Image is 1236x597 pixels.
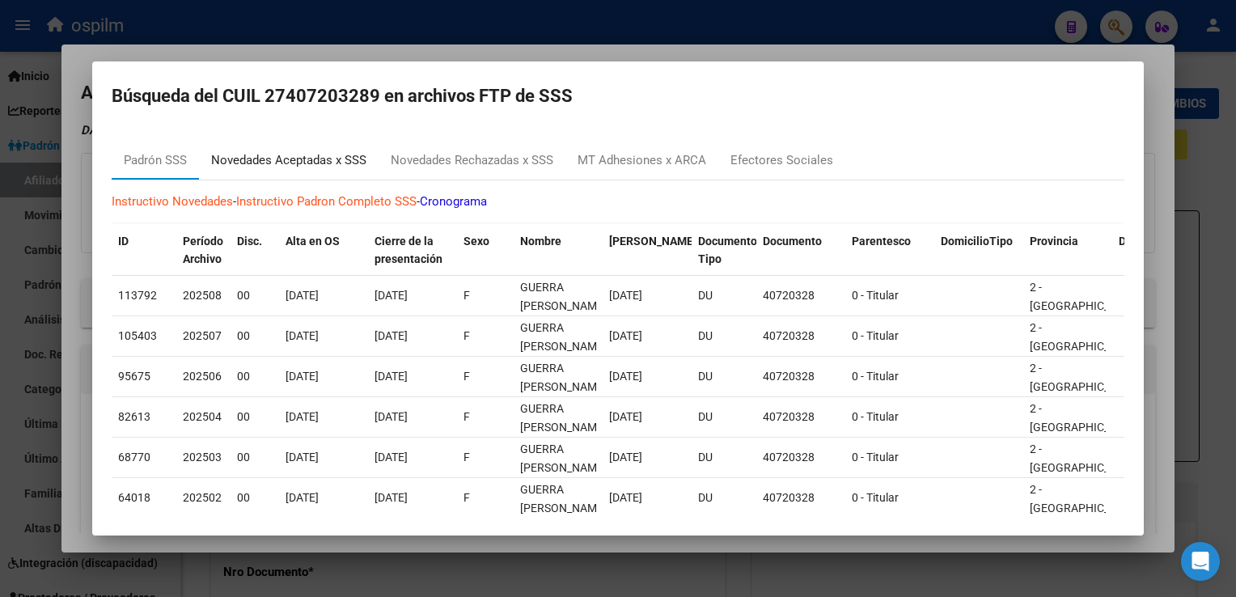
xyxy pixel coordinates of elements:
[763,408,839,426] div: 40720328
[520,321,607,353] span: GUERRA ELIANA MACARENA
[763,489,839,507] div: 40720328
[112,81,1124,112] h2: Búsqueda del CUIL 27407203289 en archivos FTP de SSS
[763,448,839,467] div: 40720328
[420,194,487,209] a: Cronograma
[463,370,470,383] span: F
[1030,362,1139,393] span: 2 - [GEOGRAPHIC_DATA]
[286,410,319,423] span: [DATE]
[852,289,899,302] span: 0 - Titular
[118,410,150,423] span: 82613
[1181,542,1220,581] div: Open Intercom Messenger
[698,408,750,426] div: DU
[698,327,750,345] div: DU
[763,327,839,345] div: 40720328
[118,491,150,504] span: 64018
[463,235,489,248] span: Sexo
[1030,281,1139,312] span: 2 - [GEOGRAPHIC_DATA]
[118,451,150,464] span: 68770
[286,491,319,504] span: [DATE]
[609,289,642,302] span: [DATE]
[1030,402,1139,434] span: 2 - [GEOGRAPHIC_DATA]
[609,410,642,423] span: [DATE]
[730,151,833,170] div: Efectores Sociales
[457,224,514,277] datatable-header-cell: Sexo
[520,281,607,312] span: GUERRA ELIANA MACARENA
[941,235,1013,248] span: DomicilioTipo
[698,489,750,507] div: DU
[183,370,222,383] span: 202506
[698,448,750,467] div: DU
[236,194,417,209] a: Instructivo Padron Completo SSS
[763,367,839,386] div: 40720328
[118,289,157,302] span: 113792
[112,224,176,277] datatable-header-cell: ID
[463,491,470,504] span: F
[763,235,822,248] span: Documento
[375,329,408,342] span: [DATE]
[852,491,899,504] span: 0 - Titular
[112,194,233,209] a: Instructivo Novedades
[375,235,442,266] span: Cierre de la presentación
[463,410,470,423] span: F
[609,329,642,342] span: [DATE]
[375,289,408,302] span: [DATE]
[286,235,340,248] span: Alta en OS
[603,224,692,277] datatable-header-cell: Fecha Nac.
[698,235,757,266] span: Documento Tipo
[609,451,642,464] span: [DATE]
[934,224,1023,277] datatable-header-cell: DomicilioTipo
[124,151,187,170] div: Padrón SSS
[698,286,750,305] div: DU
[118,370,150,383] span: 95675
[520,402,607,434] span: GUERRA ELIANA MACARENA
[375,491,408,504] span: [DATE]
[237,235,262,248] span: Disc.
[375,410,408,423] span: [DATE]
[183,410,222,423] span: 202504
[286,370,319,383] span: [DATE]
[852,410,899,423] span: 0 - Titular
[520,483,607,514] span: GUERRA ELIANA MACARENA
[279,224,368,277] datatable-header-cell: Alta en OS
[237,286,273,305] div: 00
[463,289,470,302] span: F
[520,235,561,248] span: Nombre
[237,448,273,467] div: 00
[176,224,231,277] datatable-header-cell: Período Archivo
[852,329,899,342] span: 0 - Titular
[286,451,319,464] span: [DATE]
[609,491,642,504] span: [DATE]
[1030,442,1139,474] span: 2 - [GEOGRAPHIC_DATA]
[183,329,222,342] span: 202507
[118,235,129,248] span: ID
[609,235,700,248] span: [PERSON_NAME].
[1119,235,1193,248] span: Departamento
[211,151,366,170] div: Novedades Aceptadas x SSS
[118,329,157,342] span: 105403
[1030,321,1139,353] span: 2 - [GEOGRAPHIC_DATA]
[520,442,607,474] span: GUERRA ELIANA MACARENA
[183,235,223,266] span: Período Archivo
[112,193,1124,211] p: - -
[852,235,911,248] span: Parentesco
[237,367,273,386] div: 00
[1023,224,1112,277] datatable-header-cell: Provincia
[286,329,319,342] span: [DATE]
[1112,224,1201,277] datatable-header-cell: Departamento
[756,224,845,277] datatable-header-cell: Documento
[183,289,222,302] span: 202508
[391,151,553,170] div: Novedades Rechazadas x SSS
[845,224,934,277] datatable-header-cell: Parentesco
[698,367,750,386] div: DU
[183,491,222,504] span: 202502
[578,151,706,170] div: MT Adhesiones x ARCA
[852,370,899,383] span: 0 - Titular
[375,451,408,464] span: [DATE]
[237,408,273,426] div: 00
[1030,235,1078,248] span: Provincia
[520,362,607,393] span: GUERRA ELIANA MACARENA
[692,224,756,277] datatable-header-cell: Documento Tipo
[514,224,603,277] datatable-header-cell: Nombre
[368,224,457,277] datatable-header-cell: Cierre de la presentación
[237,489,273,507] div: 00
